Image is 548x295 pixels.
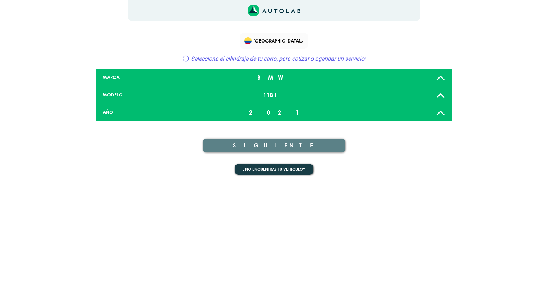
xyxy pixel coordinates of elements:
div: 118I [215,88,333,102]
button: SIGUIENTE [203,139,345,152]
a: MARCA BMW [96,69,452,86]
a: AÑO 2021 [96,104,452,121]
div: MODELO [97,91,215,98]
div: MARCA [97,74,215,81]
div: Flag of COLOMBIA[GEOGRAPHIC_DATA] [240,33,308,49]
div: 2021 [215,105,333,120]
a: Link al sitio de autolab [248,7,301,14]
div: AÑO [97,109,215,116]
span: Selecciona el cilindraje de tu carro, para cotizar o agendar un servicio: [191,55,366,62]
div: BMW [215,70,333,85]
span: [GEOGRAPHIC_DATA] [244,36,305,46]
a: MODELO 118I [96,86,452,104]
button: ¿No encuentras tu vehículo? [235,164,313,175]
img: Flag of COLOMBIA [244,37,252,44]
